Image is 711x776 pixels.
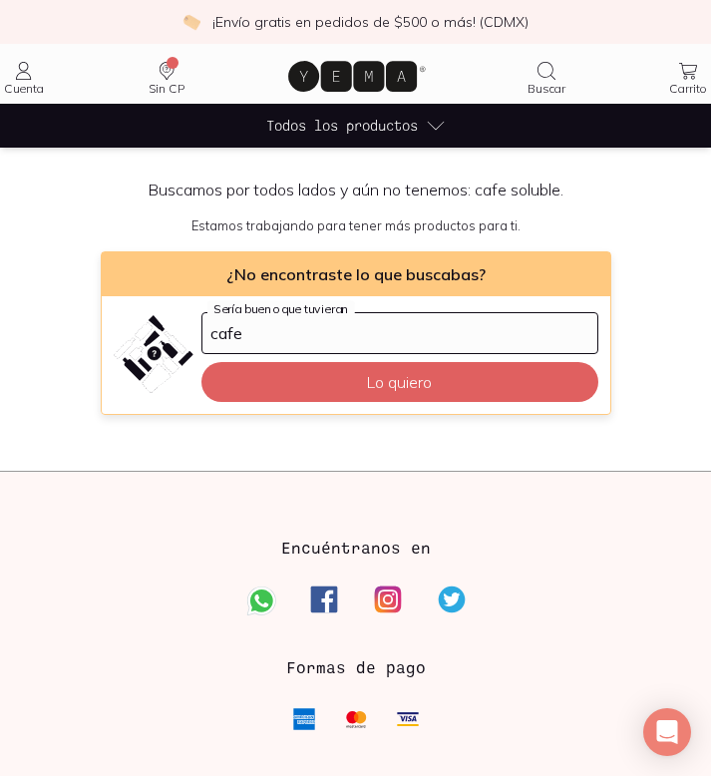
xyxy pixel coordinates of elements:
[281,536,431,560] h3: Encuéntranos en
[212,12,529,32] p: ¡Envío gratis en pedidos de $500 o más! (CDMX)
[266,115,418,136] span: Todos los productos
[523,59,570,95] a: Buscar
[102,252,610,296] div: ¿No encontraste lo que buscabas?
[201,362,598,402] button: Lo quiero
[4,81,44,96] span: Cuenta
[643,708,691,756] div: Open Intercom Messenger
[286,655,426,679] h3: Formas de pago
[528,81,565,96] span: Buscar
[665,59,711,95] a: Carrito
[207,301,355,316] label: Sería bueno que tuvieran
[182,13,200,31] img: check
[149,81,184,96] span: Sin CP
[669,81,707,96] span: Carrito
[143,59,190,95] a: Dirección no especificada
